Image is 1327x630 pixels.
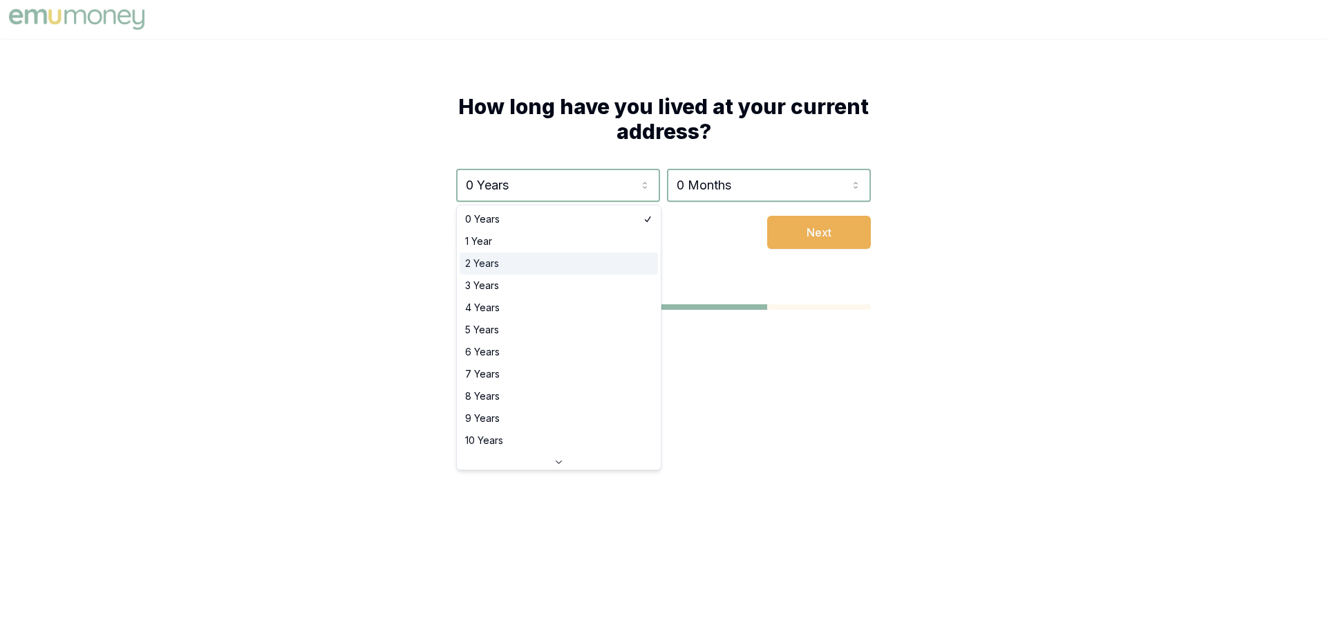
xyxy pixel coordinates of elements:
span: 5 Years [465,323,499,337]
span: 6 Years [465,345,500,359]
span: 1 Year [465,234,492,248]
span: 7 Years [465,367,500,381]
span: 9 Years [465,411,500,425]
span: 3 Years [465,279,499,293]
span: 8 Years [465,389,500,403]
span: 10 Years [465,434,503,447]
span: 2 Years [465,257,499,270]
span: 4 Years [465,301,500,315]
span: 0 Years [465,212,500,226]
